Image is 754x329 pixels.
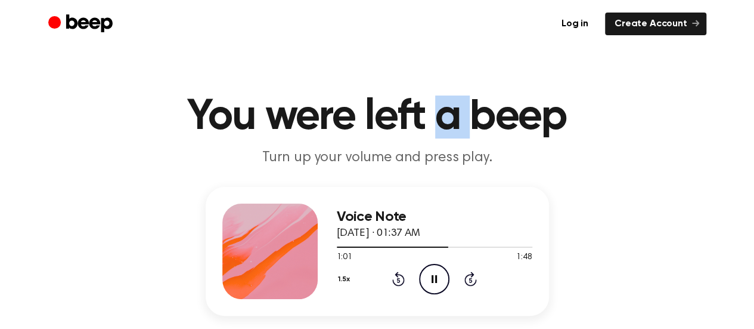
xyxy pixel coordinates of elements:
a: Beep [48,13,116,36]
button: 1.5x [337,269,355,290]
a: Log in [552,13,598,35]
p: Turn up your volume and press play. [148,148,606,168]
span: 1:48 [516,251,532,264]
h3: Voice Note [337,209,532,225]
span: 1:01 [337,251,352,264]
span: [DATE] · 01:37 AM [337,228,420,239]
a: Create Account [605,13,706,35]
h1: You were left a beep [72,96,682,139]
